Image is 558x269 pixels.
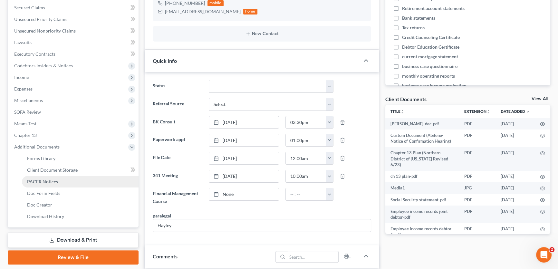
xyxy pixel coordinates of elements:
[27,156,55,161] span: Forms Library
[402,15,435,21] span: Bank statements
[459,206,495,223] td: PDF
[14,74,29,80] span: Income
[8,233,139,248] a: Download & Print
[385,182,459,194] td: Media1
[402,53,458,60] span: current mortgage statement
[459,182,495,194] td: JPG
[158,31,366,36] button: New Contact
[22,153,139,164] a: Forms Library
[209,188,278,200] a: None
[149,80,206,93] label: Status
[9,14,139,25] a: Unsecured Priority Claims
[532,97,548,101] a: View All
[243,9,257,14] div: home
[402,5,465,12] span: Retirement account statements
[209,116,278,129] a: [DATE]
[459,194,495,206] td: PDF
[501,109,530,114] a: Date Added expand_more
[14,132,37,138] span: Chapter 13
[14,16,67,22] span: Unsecured Priority Claims
[385,118,459,130] td: [PERSON_NAME]-dec-pdf
[495,194,535,206] td: [DATE]
[402,63,457,70] span: business case questionnaire
[27,179,58,184] span: PACER Notices
[495,171,535,182] td: [DATE]
[385,171,459,182] td: ch 13 plan-pdf
[402,34,460,41] span: Credit Counseling Certificate
[14,5,45,10] span: Secured Claims
[14,40,32,45] span: Lawsuits
[495,147,535,171] td: [DATE]
[27,214,64,219] span: Download History
[27,190,60,196] span: Doc Form Fields
[209,170,278,182] a: [DATE]
[14,98,43,103] span: Miscellaneous
[385,130,459,147] td: Custom Document (Abilene-Notice of Confirmation Hearing)
[526,110,530,114] i: expand_more
[459,118,495,130] td: PDF
[149,98,206,111] label: Referral Source
[149,116,206,129] label: BK Consult
[149,134,206,147] label: Paperwork appt
[9,106,139,118] a: SOFA Review
[14,109,41,115] span: SOFA Review
[286,152,326,164] input: -- : --
[22,187,139,199] a: Doc Form Fields
[385,223,459,241] td: Employee income records debtor 1-pdf
[390,109,404,114] a: Titleunfold_more
[385,96,427,102] div: Client Documents
[459,171,495,182] td: PDF
[9,37,139,48] a: Lawsuits
[286,188,326,200] input: -- : --
[22,199,139,211] a: Doc Creator
[149,188,206,207] label: Financial Management Course
[495,206,535,223] td: [DATE]
[287,251,338,262] input: Search...
[286,116,326,129] input: -- : --
[549,247,554,252] span: 2
[402,82,467,89] span: business case income projection
[9,2,139,14] a: Secured Claims
[209,152,278,164] a: [DATE]
[459,130,495,147] td: PDF
[149,152,206,165] label: File Date
[153,253,178,259] span: Comments
[207,0,224,6] div: mobile
[464,109,490,114] a: Extensionunfold_more
[459,223,495,241] td: PDF
[286,134,326,146] input: -- : --
[495,118,535,130] td: [DATE]
[402,44,459,50] span: Debtor Education Certificate
[495,130,535,147] td: [DATE]
[149,170,206,183] label: 341 Meeting
[8,250,139,264] a: Review & File
[400,110,404,114] i: unfold_more
[14,86,33,91] span: Expenses
[22,211,139,222] a: Download History
[402,24,425,31] span: Tax returns
[14,121,36,126] span: Means Test
[153,219,371,232] input: --
[14,51,55,57] span: Executory Contracts
[402,73,455,79] span: monthly operating reports
[14,28,76,34] span: Unsecured Nonpriority Claims
[385,206,459,223] td: Employee income records joint debtor-pdf
[9,25,139,37] a: Unsecured Nonpriority Claims
[536,247,552,263] iframe: Intercom live chat
[459,147,495,171] td: PDF
[14,144,60,149] span: Additional Documents
[153,58,177,64] span: Quick Info
[27,167,78,173] span: Client Document Storage
[9,48,139,60] a: Executory Contracts
[209,134,278,146] a: [DATE]
[14,63,73,68] span: Codebtors Insiders & Notices
[495,182,535,194] td: [DATE]
[385,194,459,206] td: Social Secuirty statement-pdf
[22,176,139,187] a: PACER Notices
[495,223,535,241] td: [DATE]
[486,110,490,114] i: unfold_more
[27,202,52,207] span: Doc Creator
[22,164,139,176] a: Client Document Storage
[153,212,171,219] div: paralegal
[165,8,241,15] div: [EMAIL_ADDRESS][DOMAIN_NAME]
